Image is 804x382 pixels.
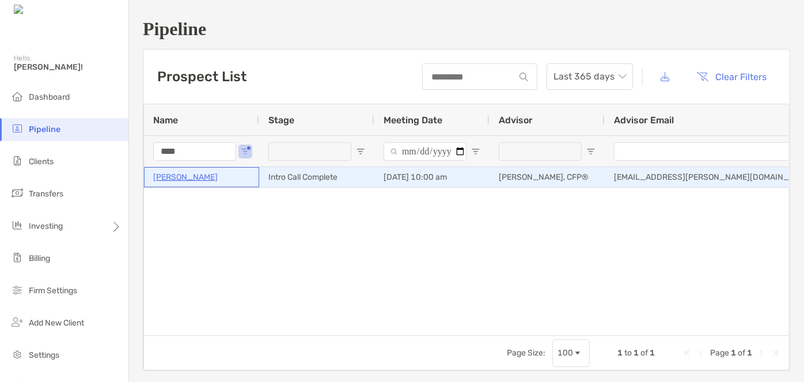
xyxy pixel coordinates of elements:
span: Billing [29,254,50,263]
div: [DATE] 10:00 am [374,167,490,187]
span: Add New Client [29,318,84,328]
img: add_new_client icon [10,315,24,329]
img: billing icon [10,251,24,264]
input: Name Filter Input [153,142,236,161]
button: Open Filter Menu [471,147,480,156]
img: firm-settings icon [10,283,24,297]
span: Advisor [499,115,533,126]
span: Page [710,348,729,358]
img: transfers icon [10,186,24,200]
span: of [640,348,648,358]
div: Page Size [552,339,590,367]
div: Previous Page [696,349,706,358]
img: Zoe Logo [14,5,63,16]
span: Dashboard [29,92,70,102]
span: Last 365 days [553,64,626,89]
img: investing icon [10,218,24,232]
span: 1 [747,348,752,358]
span: 1 [650,348,655,358]
button: Open Filter Menu [586,147,596,156]
img: settings icon [10,347,24,361]
div: First Page [682,349,692,358]
button: Clear Filters [688,64,776,89]
span: Firm Settings [29,286,77,296]
img: input icon [519,73,528,81]
input: Meeting Date Filter Input [384,142,467,161]
span: Pipeline [29,124,60,134]
span: 1 [731,348,736,358]
span: Clients [29,157,54,167]
span: Stage [268,115,294,126]
img: dashboard icon [10,89,24,103]
span: 1 [617,348,623,358]
span: Meeting Date [384,115,442,126]
div: Intro Call Complete [259,167,374,187]
span: of [738,348,745,358]
span: Advisor Email [614,115,674,126]
div: Page Size: [507,348,545,358]
img: pipeline icon [10,122,24,135]
h1: Pipeline [143,18,790,40]
div: Last Page [771,349,780,358]
span: Settings [29,350,59,360]
span: Name [153,115,178,126]
span: Transfers [29,189,63,199]
span: to [624,348,632,358]
div: 100 [558,348,573,358]
a: [PERSON_NAME] [153,170,218,184]
img: clients icon [10,154,24,168]
span: [PERSON_NAME]! [14,62,122,72]
h3: Prospect List [157,69,246,85]
span: Investing [29,221,63,231]
button: Open Filter Menu [356,147,365,156]
span: 1 [634,348,639,358]
div: [PERSON_NAME], CFP® [490,167,605,187]
div: Next Page [757,349,766,358]
button: Open Filter Menu [241,147,250,156]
